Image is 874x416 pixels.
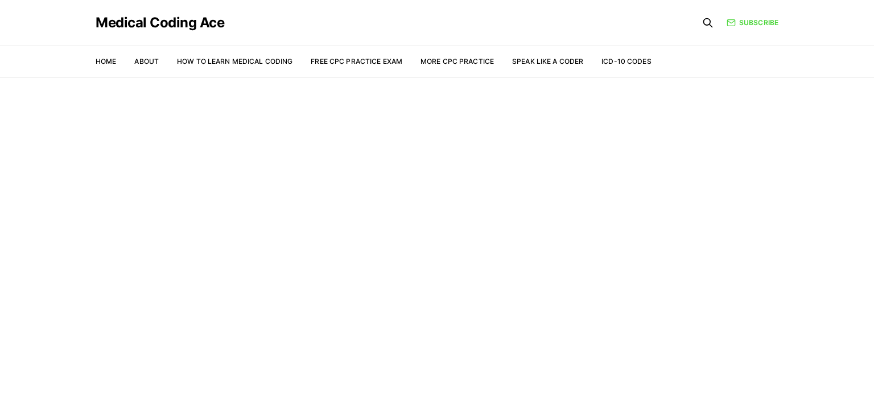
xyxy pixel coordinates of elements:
a: ICD-10 Codes [601,57,651,66]
a: How to Learn Medical Coding [177,57,292,66]
a: Medical Coding Ace [96,16,224,30]
a: Subscribe [727,18,778,28]
a: Free CPC Practice Exam [311,57,402,66]
a: More CPC Practice [420,57,494,66]
a: About [134,57,159,66]
a: Speak Like a Coder [512,57,583,66]
a: Home [96,57,116,66]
